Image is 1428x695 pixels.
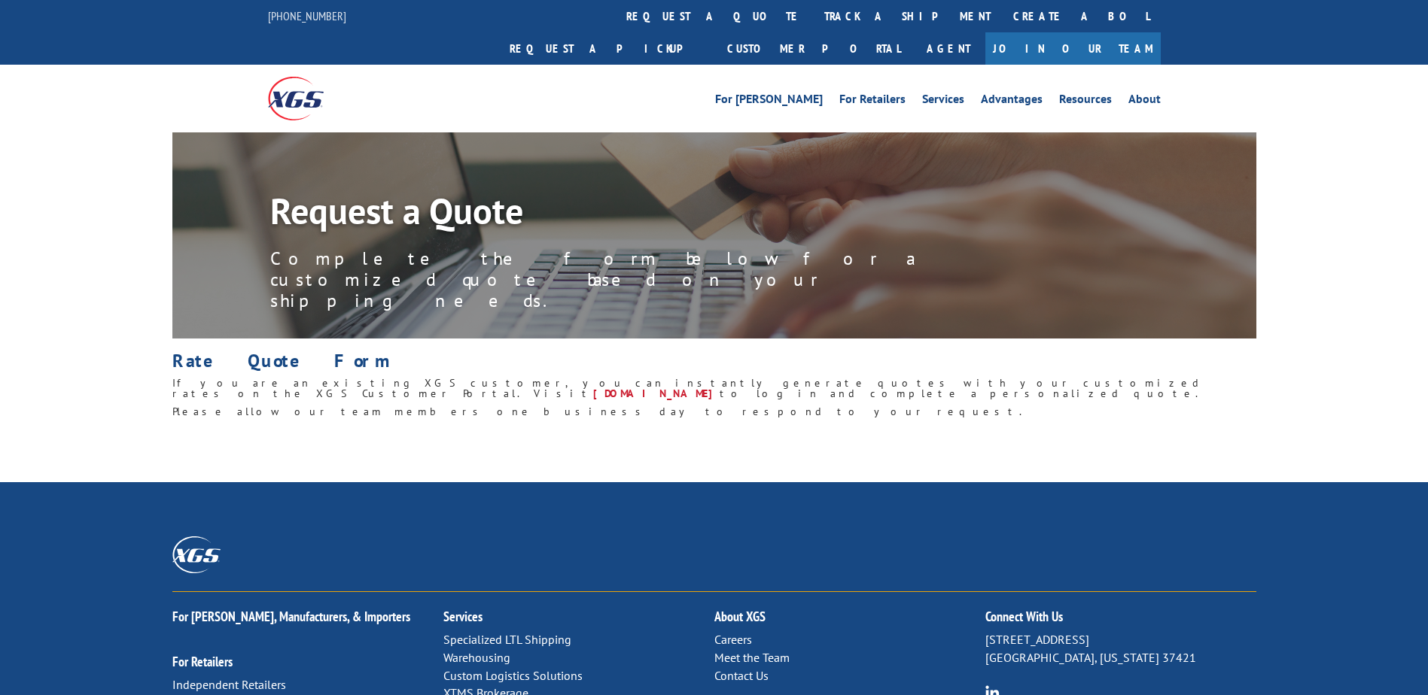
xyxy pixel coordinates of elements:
a: [PHONE_NUMBER] [268,8,346,23]
a: Services [443,608,483,625]
h6: Please allow our team members one business day to respond to your request. [172,406,1256,424]
a: Independent Retailers [172,677,286,692]
a: Advantages [981,93,1043,110]
img: XGS_Logos_ALL_2024_All_White [172,536,221,573]
a: Customer Portal [716,32,912,65]
a: Resources [1059,93,1112,110]
h1: Rate Quote Form [172,352,1256,378]
a: Warehousing [443,650,510,665]
a: Agent [912,32,985,65]
h2: Connect With Us [985,610,1256,631]
a: [DOMAIN_NAME] [593,387,720,400]
p: [STREET_ADDRESS] [GEOGRAPHIC_DATA], [US_STATE] 37421 [985,631,1256,667]
a: Request a pickup [498,32,716,65]
a: About [1128,93,1161,110]
p: Complete the form below for a customized quote based on your shipping needs. [270,248,948,311]
a: Specialized LTL Shipping [443,632,571,647]
span: If you are an existing XGS customer, you can instantly generate quotes with your customized rates... [172,376,1204,400]
a: Contact Us [714,668,769,683]
a: For [PERSON_NAME] [715,93,823,110]
a: Custom Logistics Solutions [443,668,583,683]
a: For Retailers [839,93,906,110]
a: For [PERSON_NAME], Manufacturers, & Importers [172,608,410,625]
a: Careers [714,632,752,647]
a: Services [922,93,964,110]
a: Join Our Team [985,32,1161,65]
h1: Request a Quote [270,193,948,236]
a: For Retailers [172,653,233,670]
span: to log in and complete a personalized quote. [720,387,1202,400]
a: Meet the Team [714,650,790,665]
a: About XGS [714,608,766,625]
